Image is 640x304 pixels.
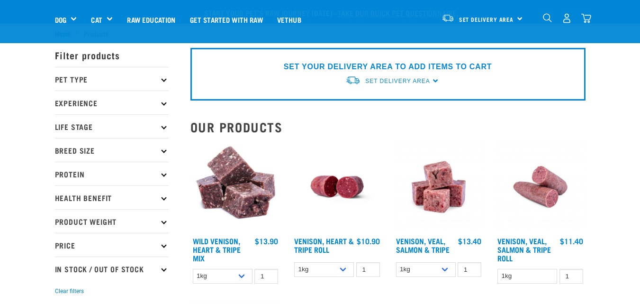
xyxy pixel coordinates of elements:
p: Product Weight [55,209,169,233]
input: 1 [559,269,583,284]
p: Life Stage [55,114,169,138]
a: Get started with Raw [183,0,270,38]
div: $10.90 [357,237,380,245]
p: Experience [55,91,169,114]
a: Venison, Veal, Salmon & Tripe Roll [497,239,551,260]
input: 1 [356,262,380,277]
div: $13.90 [255,237,278,245]
a: Raw Education [120,0,182,38]
span: Set Delivery Area [365,78,430,84]
input: 1 [254,269,278,284]
h2: Our Products [190,120,586,134]
span: Set Delivery Area [459,18,514,21]
img: home-icon-1@2x.png [543,13,552,22]
img: Venison Veal Salmon Tripe 1621 [394,142,484,232]
a: Vethub [270,0,308,38]
p: Protein [55,162,169,185]
p: Pet Type [55,67,169,91]
p: In Stock / Out Of Stock [55,257,169,280]
img: Raw Essentials Venison Heart & Tripe Hypoallergenic Raw Pet Food Bulk Roll Unwrapped [292,142,382,232]
a: Cat [91,14,102,25]
input: 1 [458,262,481,277]
img: home-icon@2x.png [581,13,591,23]
p: SET YOUR DELIVERY AREA TO ADD ITEMS TO CART [284,61,492,73]
p: Health Benefit [55,185,169,209]
p: Breed Size [55,138,169,162]
img: Venison Veal Salmon Tripe 1651 [495,142,586,232]
p: Price [55,233,169,257]
div: $13.40 [458,237,481,245]
img: 1171 Venison Heart Tripe Mix 01 [190,142,281,232]
img: van-moving.png [442,14,454,22]
img: van-moving.png [345,75,361,85]
a: Wild Venison, Heart & Tripe Mix [193,239,241,260]
a: Venison, Heart & Tripe Roll [294,239,354,251]
div: $11.40 [560,237,583,245]
p: Filter products [55,43,169,67]
a: Venison, Veal, Salmon & Tripe [396,239,450,251]
a: Dog [55,14,66,25]
img: user.png [562,13,572,23]
button: Clear filters [55,287,84,295]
